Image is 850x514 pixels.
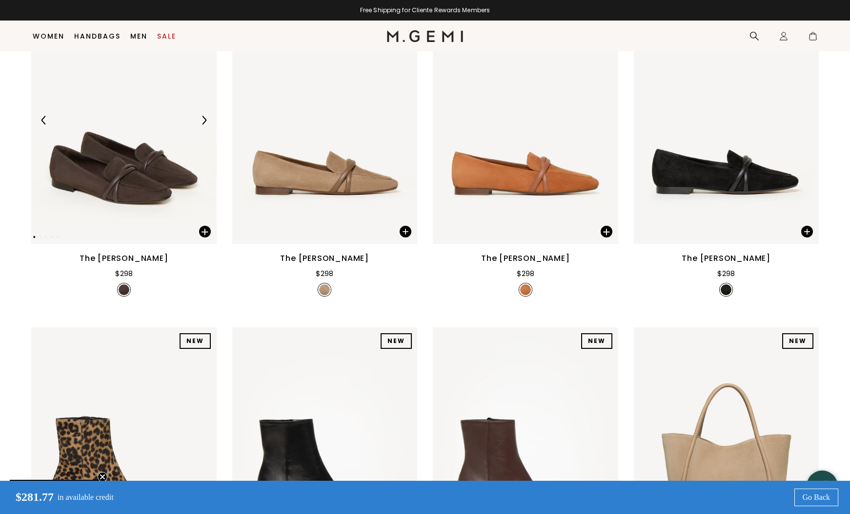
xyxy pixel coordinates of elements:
[682,253,770,264] div: The [PERSON_NAME]
[130,32,147,40] a: Men
[180,333,211,349] div: NEW
[58,493,114,502] p: in available credit
[387,30,464,42] img: M.Gemi
[33,32,64,40] a: Women
[481,253,570,264] div: The [PERSON_NAME]
[119,284,129,295] img: v_7396490117179_SWATCH_50x.jpg
[581,333,612,349] div: NEW
[115,268,133,279] div: $298
[319,284,330,295] img: v_7396490182715_SWATCH_50x.jpg
[8,491,54,504] p: $281.77
[517,268,534,279] div: $298
[807,480,838,492] div: Let's Chat
[157,32,176,40] a: Sale
[280,253,369,264] div: The [PERSON_NAME]
[74,32,121,40] a: Handbags
[200,116,208,125] img: Next Arrow
[721,284,731,295] img: v_7396490084411_SWATCH_50x.jpg
[381,333,412,349] div: NEW
[782,333,813,349] div: NEW
[80,253,168,264] div: The [PERSON_NAME]
[10,480,100,504] div: GET $50 OFFClose teaser
[98,472,107,482] button: Close teaser
[40,116,48,125] img: Previous Arrow
[794,489,838,506] a: Go Back
[316,268,333,279] div: $298
[717,268,735,279] div: $298
[520,284,531,295] img: v_7396490149947_SWATCH_50x.jpg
